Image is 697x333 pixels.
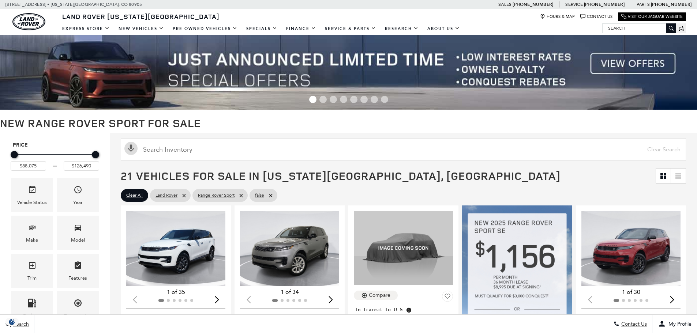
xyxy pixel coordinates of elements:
[11,148,99,171] div: Price
[198,191,235,200] span: Range Rover Sport
[68,274,87,282] div: Features
[58,12,224,21] a: Land Rover [US_STATE][GEOGRAPHIC_DATA]
[121,138,686,161] input: Search Inventory
[11,178,53,212] div: VehicleVehicle Status
[319,96,327,103] span: Go to slide 2
[354,211,453,285] img: 2025 Land Rover Range Rover Sport SE
[28,183,37,198] span: Vehicle
[57,254,99,288] div: FeaturesFeatures
[423,22,464,35] a: About Us
[212,292,222,308] div: Next slide
[11,291,53,325] div: FueltypeFueltype
[356,306,405,314] span: In Transit to U.S.
[282,22,321,35] a: Finance
[360,96,368,103] span: Go to slide 6
[584,1,625,7] a: [PHONE_NUMBER]
[126,288,225,296] div: 1 of 35
[73,198,83,207] div: Year
[580,14,612,19] a: Contact Us
[11,151,18,158] div: Minimum Price
[114,22,168,35] a: New Vehicles
[321,22,381,35] a: Service & Parts
[126,211,226,286] img: 2025 Land Rover Range Rover Sport SE 1
[28,259,37,274] span: Trim
[442,291,453,304] button: Save Vehicle
[27,274,37,282] div: Trim
[581,211,682,286] img: 2025 Land Rover Range Rover Sport SE 1
[498,2,511,7] span: Sales
[621,14,683,19] a: Visit Our Jaguar Website
[369,292,390,299] div: Compare
[11,216,53,250] div: MakeMake
[309,96,316,103] span: Go to slide 1
[5,2,142,7] a: [STREET_ADDRESS] • [US_STATE][GEOGRAPHIC_DATA], CO 80905
[350,96,357,103] span: Go to slide 5
[4,318,20,326] section: Click to Open Cookie Consent Modal
[653,315,697,333] button: Open user profile menu
[603,24,676,33] input: Search
[28,221,37,236] span: Make
[581,288,681,296] div: 1 of 30
[326,292,336,308] div: Next slide
[354,291,398,300] button: Compare Vehicle
[74,297,82,312] span: Transmission
[57,291,99,325] div: TransmissionTransmission
[381,22,423,35] a: Research
[64,161,99,171] input: Maximum
[11,254,53,288] div: TrimTrim
[565,2,582,7] span: Service
[651,1,692,7] a: [PHONE_NUMBER]
[74,183,82,198] span: Year
[666,321,692,327] span: My Profile
[4,318,20,326] img: Opt-Out Icon
[513,1,553,7] a: [PHONE_NUMBER]
[330,96,337,103] span: Go to slide 3
[155,191,177,200] span: Land Rover
[124,142,138,155] svg: Click to toggle on voice search
[126,191,143,200] span: Clear All
[637,2,650,7] span: Parts
[71,236,85,244] div: Model
[12,13,45,30] a: land-rover
[126,211,226,286] div: 1 / 2
[74,259,82,274] span: Features
[619,321,647,327] span: Contact Us
[240,211,340,286] div: 1 / 2
[28,297,37,312] span: Fueltype
[74,221,82,236] span: Model
[64,312,91,320] div: Transmission
[340,96,347,103] span: Go to slide 4
[168,22,242,35] a: Pre-Owned Vehicles
[26,236,38,244] div: Make
[121,168,561,183] span: 21 Vehicles for Sale in [US_STATE][GEOGRAPHIC_DATA], [GEOGRAPHIC_DATA]
[92,151,99,158] div: Maximum Price
[405,306,412,314] span: Vehicle has shipped from factory of origin. Estimated time of delivery to Retailer is on average ...
[240,211,340,286] img: 2025 Land Rover Range Rover Sport SE 1
[57,216,99,250] div: ModelModel
[240,288,339,296] div: 1 of 34
[58,22,114,35] a: EXPRESS STORE
[57,178,99,212] div: YearYear
[62,12,220,21] span: Land Rover [US_STATE][GEOGRAPHIC_DATA]
[381,96,388,103] span: Go to slide 8
[13,142,97,148] h5: Price
[17,198,47,207] div: Vehicle Status
[12,13,45,30] img: Land Rover
[371,96,378,103] span: Go to slide 7
[58,22,464,35] nav: Main Navigation
[540,14,575,19] a: Hours & Map
[11,161,46,171] input: Minimum
[255,191,264,200] span: false
[242,22,282,35] a: Specials
[581,211,682,286] div: 1 / 2
[23,312,41,320] div: Fueltype
[667,292,677,308] div: Next slide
